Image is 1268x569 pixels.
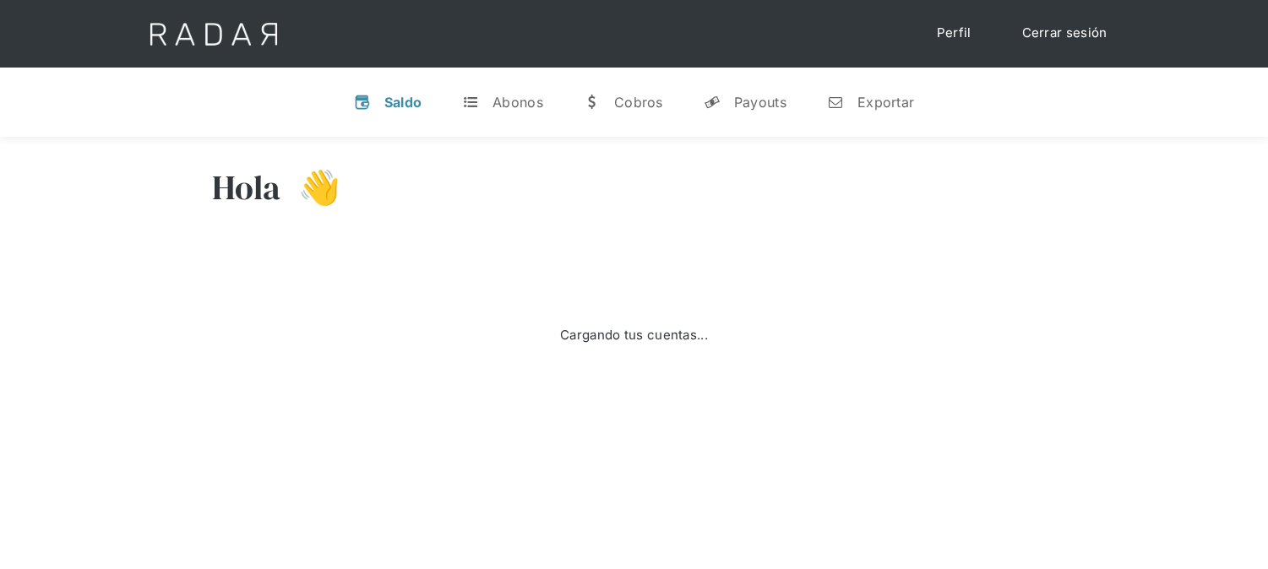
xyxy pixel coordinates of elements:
[614,94,663,111] div: Cobros
[584,94,601,111] div: w
[827,94,844,111] div: n
[281,166,340,209] h3: 👋
[1005,17,1124,50] a: Cerrar sesión
[857,94,914,111] div: Exportar
[462,94,479,111] div: t
[920,17,988,50] a: Perfil
[212,166,281,209] h3: Hola
[734,94,786,111] div: Payouts
[704,94,721,111] div: y
[493,94,543,111] div: Abonos
[354,94,371,111] div: v
[384,94,422,111] div: Saldo
[560,326,708,345] div: Cargando tus cuentas...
